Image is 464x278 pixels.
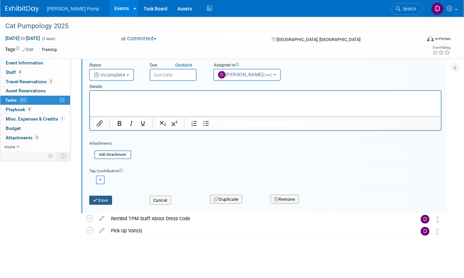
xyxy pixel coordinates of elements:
[89,141,131,146] div: Attachments
[175,63,185,67] i: Quick
[125,119,137,128] button: Italic
[427,36,434,41] img: Format-Inperson.png
[27,107,32,112] span: 4
[157,119,168,128] button: Subscript
[18,98,28,103] span: 36%
[34,135,39,140] span: 3
[89,81,442,90] div: Details
[385,35,451,45] div: Event Format
[392,3,422,15] a: Search
[6,126,21,131] span: Budget
[137,119,149,128] button: Underline
[94,119,105,128] button: Insert/edit link
[213,62,294,69] div: Assigned to
[89,167,442,174] div: Tag Contributors
[150,62,203,69] div: Due
[401,6,416,11] span: Search
[0,105,70,114] a: Playbook4
[6,107,32,112] span: Playbook
[5,6,39,12] img: ExhibitDay
[432,46,450,49] div: Event Rating
[0,77,70,86] a: Travel Reservations2
[270,195,299,204] button: Remove
[108,225,407,236] div: Pick Up Van(s)
[5,46,34,54] td: Tags
[435,36,451,41] div: In-Person
[48,79,53,84] span: 2
[213,69,281,81] button: [PERSON_NAME](me)
[119,35,159,42] button: Committed
[218,72,273,77] span: [PERSON_NAME]
[3,20,413,32] div: Cat Pumpology 2025
[276,37,360,42] span: [GEOGRAPHIC_DATA], [GEOGRAPHIC_DATA]
[6,79,53,84] span: Travel Reservations
[5,35,40,41] span: [DATE] [DATE]
[150,196,171,205] button: Cancel
[436,216,439,223] i: Move task
[4,144,15,149] span: more
[0,68,70,77] a: Staff4
[436,228,439,235] i: Move task
[5,97,28,103] span: Tasks
[0,133,70,142] a: Attachments3
[264,73,272,77] span: (me)
[0,86,70,95] a: Asset Reservations
[174,62,194,68] a: Quickpick
[114,119,125,128] button: Bold
[60,116,65,121] span: 1
[90,91,441,117] iframe: Rich Text Area
[41,37,55,41] span: (3 days)
[0,124,70,133] a: Budget
[89,196,112,205] button: Save
[89,69,134,81] button: Incomplete
[189,119,200,128] button: Numbered list
[47,6,99,11] span: [PERSON_NAME] Pump
[17,69,22,75] span: 4
[6,135,39,140] span: Attachments
[57,152,70,160] td: Toggle Event Tabs
[108,213,407,224] div: Remind TPM Staff About Dress Code
[431,2,444,15] img: Del Ritz
[200,119,212,128] button: Bullet list
[96,228,108,234] a: edit
[19,36,26,41] span: to
[45,152,57,160] td: Personalize Event Tab Strip
[40,46,59,53] div: Training
[0,142,70,151] a: more
[210,195,242,204] button: Duplicate
[6,116,65,122] span: Misc. Expenses & Credits
[421,227,429,236] img: Del Ritz
[89,62,140,69] div: Status
[0,114,70,124] a: Misc. Expenses & Credits1
[421,215,429,224] img: Del Ritz
[96,216,108,222] a: edit
[6,88,46,93] span: Asset Reservations
[0,96,70,105] a: Tasks36%
[6,60,43,65] span: Event Information
[150,69,197,81] input: Due Date
[22,47,34,52] a: Edit
[0,58,70,67] a: Event Information
[169,119,180,128] button: Superscript
[94,72,125,78] span: Incomplete
[6,69,22,75] span: Staff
